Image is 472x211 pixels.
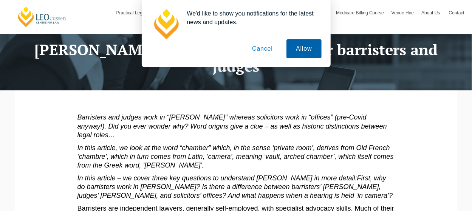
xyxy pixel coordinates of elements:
button: Allow [286,39,321,58]
em: First, why do barristers work in [PERSON_NAME]? Is there a difference between barristers’ [PERSON... [77,174,393,200]
img: notification icon [151,9,181,39]
em: In this article – we cover three key questions to understand [PERSON_NAME] in more detail: [77,174,357,182]
em: Barristers and judges work in “[PERSON_NAME]” whereas solicitors work in “offices” (pre-Covid any... [77,113,387,139]
div: We'd like to show you notifications for the latest news and updates. [181,9,322,26]
h1: [PERSON_NAME] – private workplaces for barristers and judges [21,41,452,74]
button: Cancel [243,39,282,58]
em: In this article, we look at the word “chamber” which, in the sense ‘private room’, derives from O... [77,144,394,169]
